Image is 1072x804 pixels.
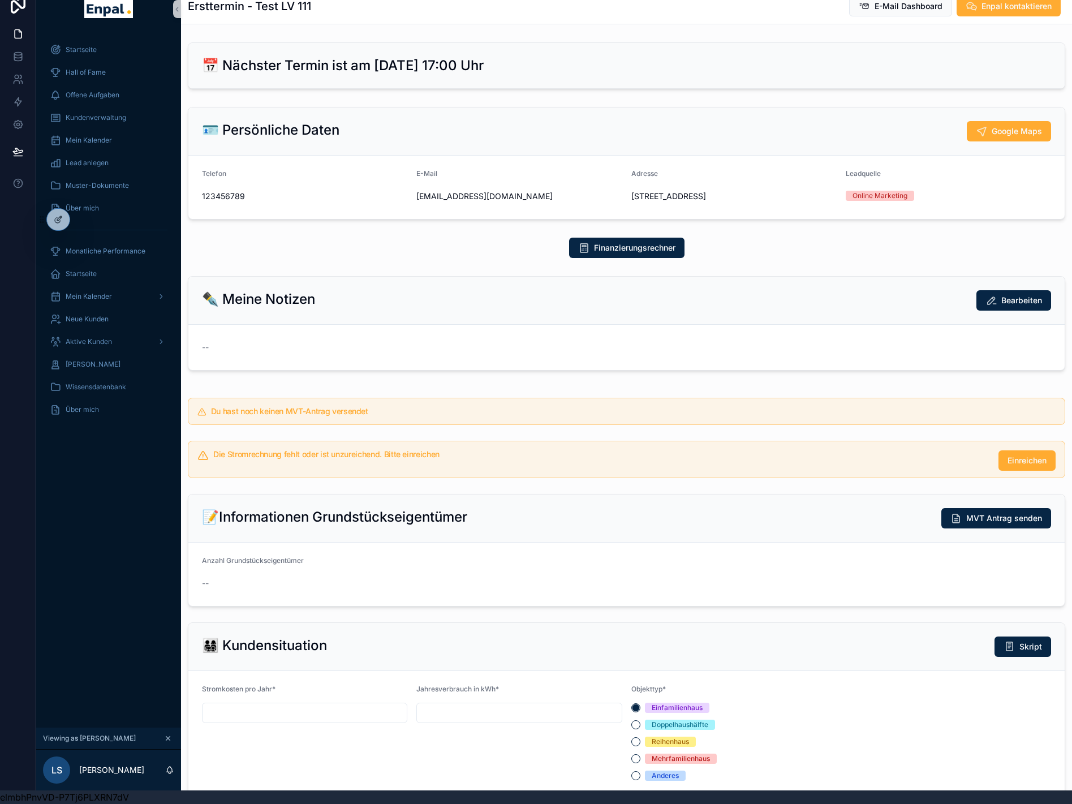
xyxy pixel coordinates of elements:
[79,764,144,776] p: [PERSON_NAME]
[43,85,174,105] a: Offene Aufgaben
[652,754,710,764] div: Mehrfamilienhaus
[631,191,837,202] span: [STREET_ADDRESS]
[66,315,109,324] span: Neue Kunden
[43,332,174,352] a: Aktive Kunden
[66,269,97,278] span: Startseite
[967,121,1051,141] button: Google Maps
[569,238,684,258] button: Finanzierungsrechner
[66,337,112,346] span: Aktive Kunden
[652,720,708,730] div: Doppelhaushälfte
[631,685,666,693] span: Objekttyp*
[652,771,679,781] div: Anderes
[66,247,145,256] span: Monatliche Performance
[976,290,1051,311] button: Bearbeiten
[66,360,120,369] span: [PERSON_NAME]
[66,204,99,213] span: Über mich
[1001,295,1042,306] span: Bearbeiten
[66,91,119,100] span: Offene Aufgaben
[994,637,1051,657] button: Skript
[36,32,181,435] div: scrollable content
[211,407,1056,415] h5: Du hast noch keinen MVT-Antrag versendet
[43,309,174,329] a: Neue Kunden
[981,1,1052,12] span: Enpal kontaktieren
[202,121,339,139] h2: 🪪 Persönliche Daten
[202,578,209,589] span: --
[202,508,467,526] h2: 📝Informationen Grundstückseigentümer
[51,763,62,777] span: LS
[594,242,675,253] span: Finanzierungsrechner
[66,292,112,301] span: Mein Kalender
[998,450,1056,471] button: Einreichen
[66,181,129,190] span: Muster-Dokumente
[213,450,989,458] h5: Die Stromrechnung fehlt oder ist unzureichend. Bitte einreichen
[416,685,499,693] span: Jahresverbrauch in kWh*
[853,191,907,201] div: Online Marketing
[43,62,174,83] a: Hall of Fame
[202,169,226,178] span: Telefon
[43,130,174,151] a: Mein Kalender
[652,737,689,747] div: Reihenhaus
[43,153,174,173] a: Lead anlegen
[1019,641,1042,652] span: Skript
[652,703,703,713] div: Einfamilienhaus
[43,399,174,420] a: Über mich
[66,68,106,77] span: Hall of Fame
[941,508,1051,528] button: MVT Antrag senden
[66,113,126,122] span: Kundenverwaltung
[43,241,174,261] a: Monatliche Performance
[202,57,484,75] h2: 📅 Nächster Termin ist am [DATE] 17:00 Uhr
[846,169,881,178] span: Leadquelle
[43,286,174,307] a: Mein Kalender
[43,108,174,128] a: Kundenverwaltung
[631,169,658,178] span: Adresse
[43,198,174,218] a: Über mich
[202,191,407,202] span: 123456789
[966,513,1042,524] span: MVT Antrag senden
[66,382,126,392] span: Wissensdatenbank
[875,1,942,12] span: E-Mail Dashboard
[202,556,304,565] span: Anzahl Grundstückseigentümer
[202,685,275,693] span: Stromkosten pro Jahr*
[43,175,174,196] a: Muster-Dokumente
[43,354,174,375] a: [PERSON_NAME]
[992,126,1042,137] span: Google Maps
[43,377,174,397] a: Wissensdatenbank
[43,40,174,60] a: Startseite
[66,45,97,54] span: Startseite
[416,169,437,178] span: E-Mail
[66,405,99,414] span: Über mich
[1008,455,1047,466] span: Einreichen
[202,637,327,655] h2: 👨‍👩‍👧‍👦 Kundensituation
[66,136,112,145] span: Mein Kalender
[43,734,136,743] span: Viewing as [PERSON_NAME]
[416,191,622,202] span: [EMAIL_ADDRESS][DOMAIN_NAME]
[202,290,315,308] h2: ✒️ Meine Notizen
[202,342,209,353] span: --
[66,158,109,167] span: Lead anlegen
[43,264,174,284] a: Startseite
